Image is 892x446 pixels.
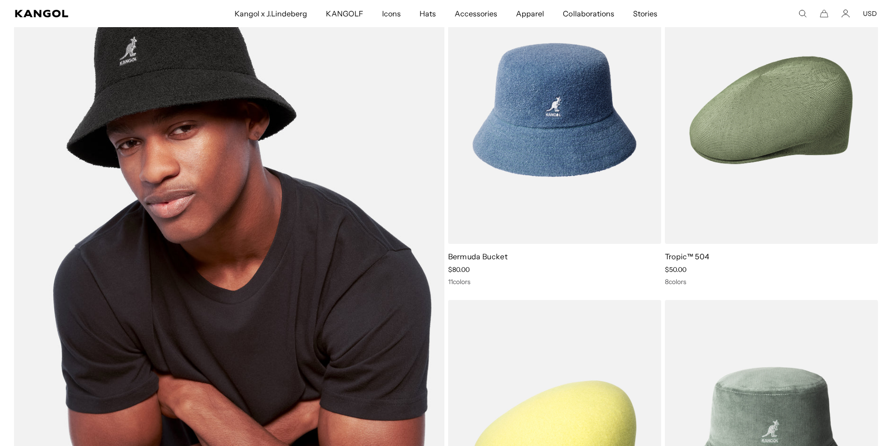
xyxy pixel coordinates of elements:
[665,278,878,286] div: 8 colors
[15,10,155,17] a: Kangol
[448,252,508,261] a: Bermuda Bucket
[820,9,828,18] button: Cart
[863,9,877,18] button: USD
[448,265,470,274] span: $80.00
[665,252,710,261] a: Tropic™ 504
[448,278,661,286] div: 11 colors
[841,9,850,18] a: Account
[798,9,807,18] summary: Search here
[665,265,686,274] span: $50.00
